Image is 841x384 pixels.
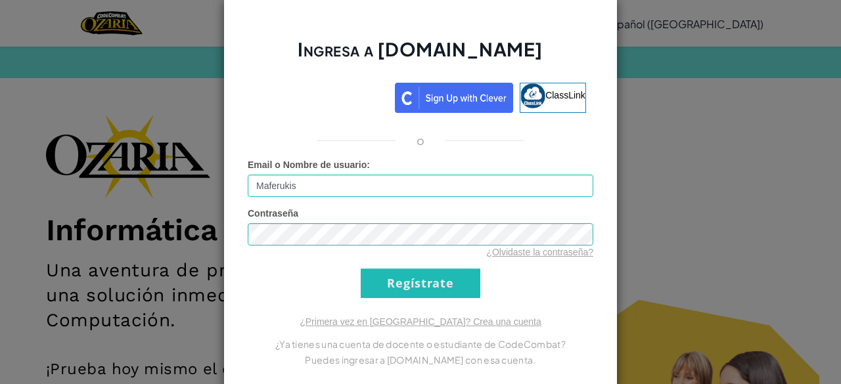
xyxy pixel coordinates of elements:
[248,336,593,352] p: ¿Ya tienes una cuenta de docente o estudiante de CodeCombat?
[361,268,480,298] input: Regístrate
[545,89,585,100] span: ClassLink
[520,83,545,108] img: classlink-logo-small.png
[248,37,593,75] h2: Ingresa a [DOMAIN_NAME]
[248,81,395,110] iframe: Botón de Acceder con Google
[248,208,298,219] span: Contraseña
[248,160,367,170] span: Email o Nombre de usuario
[248,352,593,368] p: Puedes ingresar a [DOMAIN_NAME] con esa cuenta.
[417,133,424,148] p: o
[248,158,370,171] label: :
[300,316,541,327] a: ¿Primera vez en [GEOGRAPHIC_DATA]? Crea una cuenta
[486,247,593,257] a: ¿Olvidaste la contraseña?
[395,83,513,113] img: clever_sso_button@2x.png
